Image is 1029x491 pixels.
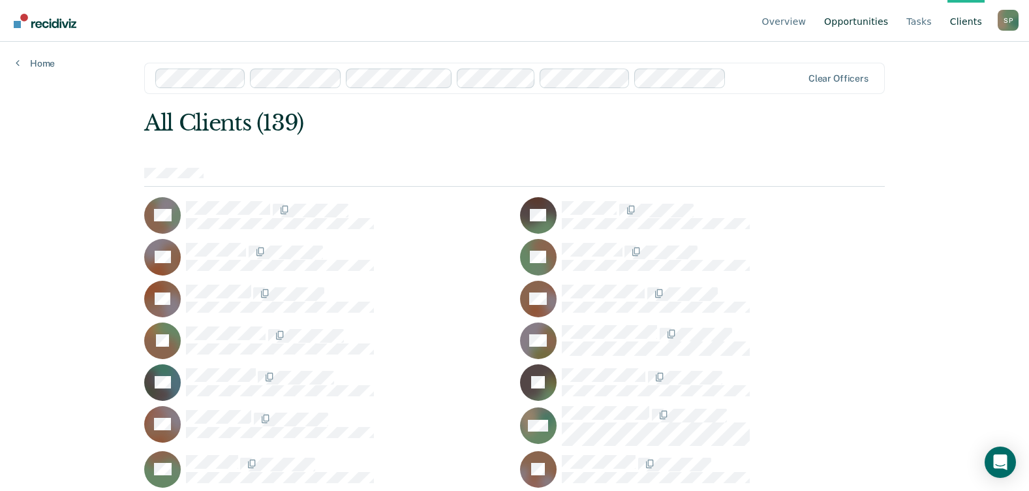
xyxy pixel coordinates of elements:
[998,10,1019,31] button: Profile dropdown button
[998,10,1019,31] div: S P
[16,57,55,69] a: Home
[144,110,737,136] div: All Clients (139)
[14,14,76,28] img: Recidiviz
[808,73,868,84] div: Clear officers
[985,447,1016,478] div: Open Intercom Messenger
